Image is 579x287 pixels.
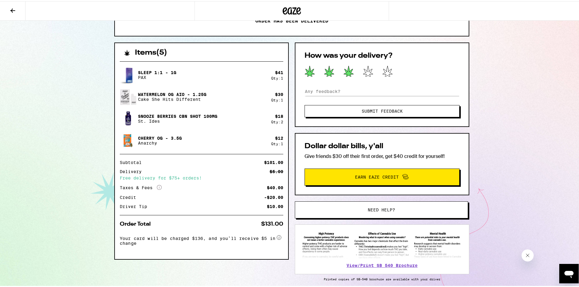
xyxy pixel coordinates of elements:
[120,109,137,126] img: Snooze Berries CBN Shot 100mg
[138,91,206,96] p: Watermelon OG AIO - 1.25g
[138,139,182,144] p: Anarchy
[120,159,146,163] div: Subtotal
[271,75,283,79] div: Qty: 1
[4,4,44,9] span: Hi. Need any help?
[355,174,399,178] span: Earn Eaze Credit
[522,248,534,260] iframe: Close message
[271,119,283,123] div: Qty: 2
[264,194,283,198] div: -$20.00
[120,233,275,244] span: Your card will be charged $136, and you’ll receive $5 in change
[305,142,460,149] h2: Dollar dollar bills, y'all
[305,152,460,158] p: Give friends $30 off their first order, get $40 credit for yourself!
[120,64,137,84] img: Sleep 1:1 - 1g
[261,220,283,226] div: $131.00
[120,194,140,198] div: Credit
[120,220,155,226] div: Order Total
[362,108,403,112] span: Submit Feedback
[275,69,283,74] div: $ 41
[305,51,460,58] h2: How was your delivery?
[305,104,460,116] button: Submit Feedback
[275,135,283,139] div: $ 12
[138,69,176,74] p: Sleep 1:1 - 1g
[120,203,151,207] div: Driver Tip
[368,207,395,211] span: Need help?
[295,276,469,280] p: Printed copies of SB-540 brochure are available with your driver
[120,87,137,104] img: Watermelon OG AIO - 1.25g
[346,262,418,267] a: View/Print SB 540 Brochure
[138,96,206,101] p: Cake She Hits Different
[138,113,217,118] p: Snooze Berries CBN Shot 100mg
[270,168,283,173] div: $5.00
[138,118,217,122] p: St. Ides
[264,159,283,163] div: $101.00
[271,141,283,145] div: Qty: 1
[267,184,283,189] div: $40.00
[271,97,283,101] div: Qty: 1
[295,200,468,217] button: Need help?
[305,167,460,184] button: Earn Eaze Credit
[138,74,176,79] p: PAX
[255,17,328,23] p: Order has been delivered
[267,203,283,207] div: $10.00
[135,48,167,55] h2: Items ( 5 )
[120,168,146,173] div: Delivery
[301,230,463,258] img: SB 540 Brochure preview
[275,113,283,118] div: $ 18
[120,184,162,189] div: Taxes & Fees
[305,86,460,95] input: Any feedback?
[138,135,182,139] p: Cherry OG - 3.5g
[120,131,137,148] img: Cherry OG - 3.5g
[275,91,283,96] div: $ 30
[559,263,579,282] iframe: Button to launch messaging window
[120,175,283,179] div: Free delivery for $75+ orders!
